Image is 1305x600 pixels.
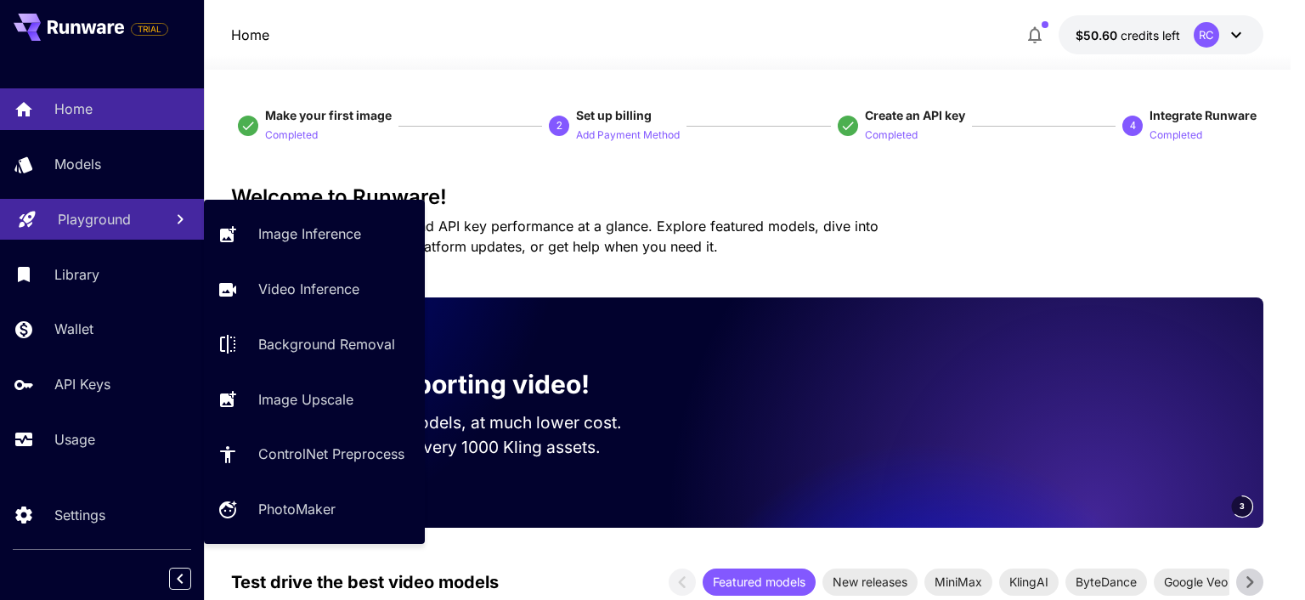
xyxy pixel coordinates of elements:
p: 2 [556,118,562,133]
p: Home [231,25,269,45]
p: Video Inference [258,279,359,299]
p: Settings [54,505,105,525]
span: KlingAI [999,573,1059,591]
p: Save up to $500 for every 1000 Kling assets. [258,435,654,460]
p: Test drive the best video models [231,569,499,595]
p: 4 [1130,118,1136,133]
p: Run the best video models, at much lower cost. [258,410,654,435]
p: API Keys [54,374,110,394]
p: PhotoMaker [258,499,336,519]
a: PhotoMaker [204,489,425,530]
p: Image Inference [258,224,361,244]
span: Integrate Runware [1150,108,1257,122]
span: TRIAL [132,23,167,36]
span: Check out your usage stats and API key performance at a glance. Explore featured models, dive int... [231,218,878,255]
span: Set up billing [576,108,652,122]
p: Models [54,154,101,174]
span: New releases [822,573,918,591]
span: $50.60 [1076,28,1121,42]
a: Image Upscale [204,378,425,420]
a: Background Removal [204,324,425,365]
p: Library [54,264,99,285]
p: Completed [865,127,918,144]
a: ControlNet Preprocess [204,433,425,475]
span: MiniMax [924,573,992,591]
span: Create an API key [865,108,965,122]
p: ControlNet Preprocess [258,444,404,464]
h3: Welcome to Runware! [231,185,1263,209]
div: Collapse sidebar [182,563,204,594]
span: 3 [1240,500,1245,512]
span: Google Veo [1154,573,1238,591]
span: Featured models [703,573,816,591]
span: Make your first image [265,108,392,122]
p: Completed [265,127,318,144]
a: Image Inference [204,213,425,255]
div: RC [1194,22,1219,48]
p: Completed [1150,127,1202,144]
nav: breadcrumb [231,25,269,45]
p: Background Removal [258,334,395,354]
p: Wallet [54,319,93,339]
div: $50.59505 [1076,26,1180,44]
p: Add Payment Method [576,127,680,144]
span: credits left [1121,28,1180,42]
button: $50.59505 [1059,15,1263,54]
p: Now supporting video! [306,365,590,404]
p: Usage [54,429,95,450]
span: ByteDance [1065,573,1147,591]
p: Image Upscale [258,389,353,410]
button: Collapse sidebar [169,568,191,590]
p: Playground [58,209,131,229]
span: Add your payment card to enable full platform functionality. [131,19,168,39]
a: Video Inference [204,269,425,310]
p: Home [54,99,93,119]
